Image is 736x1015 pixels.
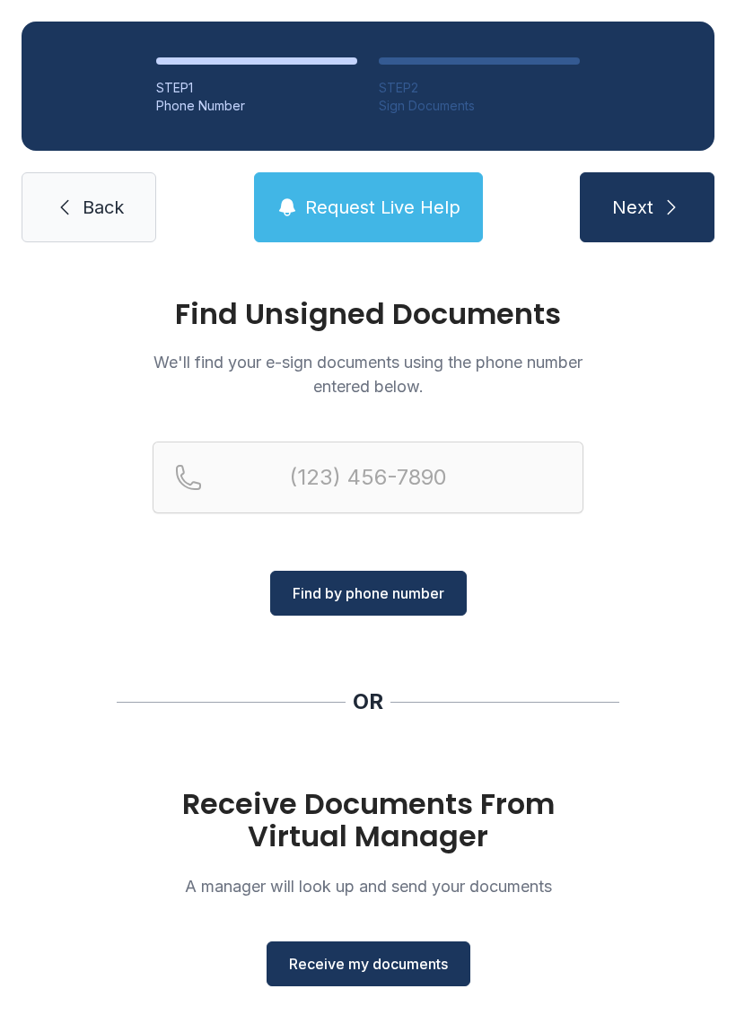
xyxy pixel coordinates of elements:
[156,79,357,97] div: STEP 1
[153,788,583,853] h1: Receive Documents From Virtual Manager
[379,97,580,115] div: Sign Documents
[83,195,124,220] span: Back
[353,687,383,716] div: OR
[153,442,583,513] input: Reservation phone number
[153,874,583,898] p: A manager will look up and send your documents
[156,97,357,115] div: Phone Number
[379,79,580,97] div: STEP 2
[153,350,583,398] p: We'll find your e-sign documents using the phone number entered below.
[153,300,583,328] h1: Find Unsigned Documents
[305,195,460,220] span: Request Live Help
[612,195,653,220] span: Next
[289,953,448,975] span: Receive my documents
[293,582,444,604] span: Find by phone number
